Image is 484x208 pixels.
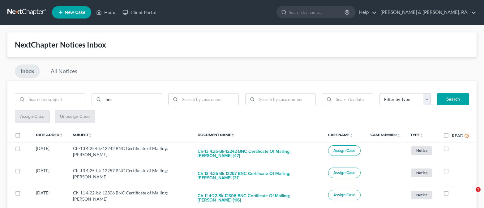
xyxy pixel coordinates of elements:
a: Inbox [15,64,40,78]
td: Ch-13 4:25-bk-12257 BNC Certificate of Mailing; [PERSON_NAME] [68,165,193,187]
a: Typeunfold_more [410,132,423,137]
span: Assign Case [333,170,355,175]
a: Client Portal [119,7,160,18]
input: Search by subject [27,94,85,105]
button: Ch-13 4:25-bk-12257 BNC Certificate of Mailing; [PERSON_NAME] [31] [198,168,318,184]
input: Search by document name [103,94,162,105]
button: Search [437,93,469,106]
i: unfold_more [420,133,423,137]
a: Subjectunfold_more [73,132,92,137]
span: 1 [476,187,481,192]
input: Search by name... [289,6,345,18]
button: Assign Case [328,168,361,178]
i: unfold_more [59,133,63,137]
a: Notice [410,168,433,178]
a: Date Addedunfold_more [36,132,63,137]
button: Assign Case [328,145,361,156]
td: [DATE] [31,143,68,165]
input: Search by case name [180,94,238,105]
span: Notice [411,146,432,155]
iframe: Intercom live chat [463,187,478,202]
label: Read [452,132,463,139]
i: unfold_more [89,133,92,137]
a: Help [356,7,377,18]
button: Assign Case [328,190,361,200]
div: NextChapter Notices Inbox [15,40,469,50]
button: Ch-11 4:22-bk-12306 BNC Certificate of Mailing; [PERSON_NAME] [116] [198,190,318,206]
a: Case Nameunfold_more [328,132,353,137]
span: Notice [411,191,432,199]
a: Case Numberunfold_more [370,132,400,137]
a: Document Nameunfold_more [198,132,235,137]
span: Notice [411,168,432,177]
span: Assign Case [333,193,355,198]
a: [PERSON_NAME] & [PERSON_NAME], P.A. [377,7,476,18]
input: Search by date [334,94,373,105]
a: All Notices [45,64,83,78]
input: Search by case number [257,94,315,105]
i: unfold_more [349,133,353,137]
a: Home [93,7,119,18]
button: Ch-13 4:25-bk-12242 BNC Certificate of Mailing; [PERSON_NAME] [47] [198,145,318,162]
span: Assign Case [333,148,355,153]
span: New Case [65,10,85,15]
i: unfold_more [397,133,400,137]
a: Notice [410,145,433,156]
td: Ch-13 4:25-bk-12242 BNC Certificate of Mailing; [PERSON_NAME] [68,143,193,165]
td: [DATE] [31,165,68,187]
a: Notice [410,190,433,200]
i: unfold_more [231,133,235,137]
